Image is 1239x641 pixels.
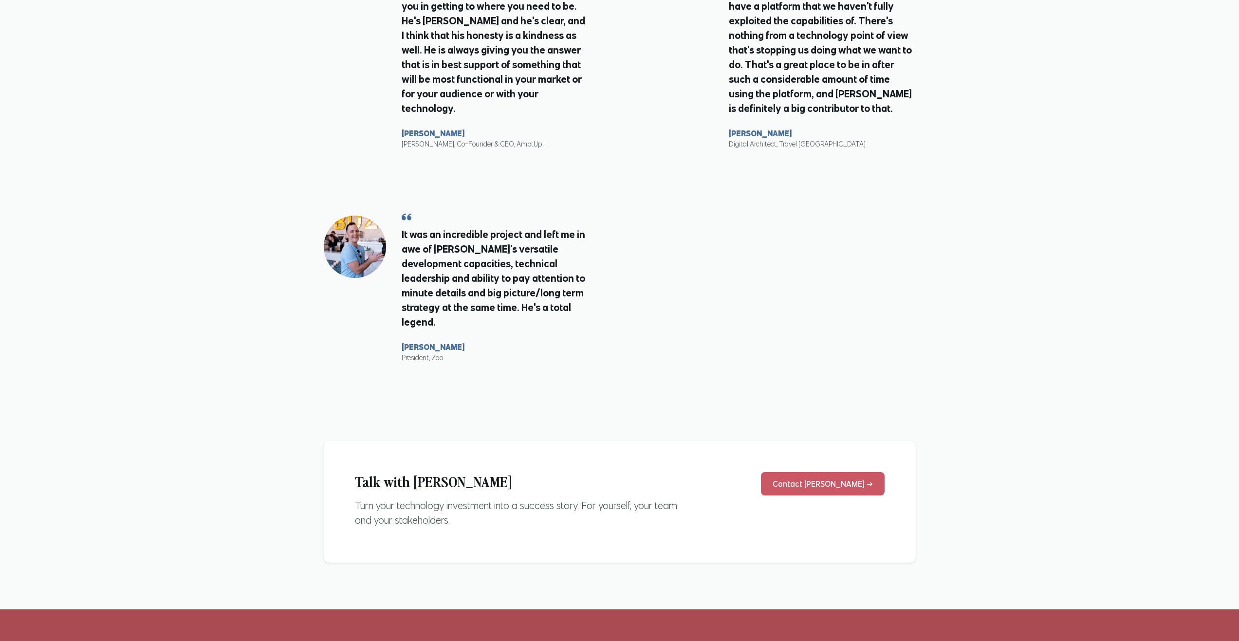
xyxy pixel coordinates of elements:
cite: [PERSON_NAME] [729,128,792,138]
p: It was an incredible project and left me in awe of [PERSON_NAME]'s versatile development capaciti... [402,227,589,330]
button: Contact [PERSON_NAME] → [761,472,885,495]
cite: [PERSON_NAME] [402,128,464,138]
p: Digital Architect, Travel [GEOGRAPHIC_DATA] [729,139,866,149]
p: President, Zao [402,353,464,363]
p: Turn your technology investment into a success story. For yourself, your team and your stakeholders. [355,498,682,528]
p: [PERSON_NAME], Co-Founder & CEO, AmptUp [402,139,542,149]
cite: [PERSON_NAME] [402,342,464,352]
img: Justin Sainton [324,216,386,278]
a: Contact [PERSON_NAME] → [761,472,885,531]
h2: Talk with [PERSON_NAME] [355,472,682,491]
